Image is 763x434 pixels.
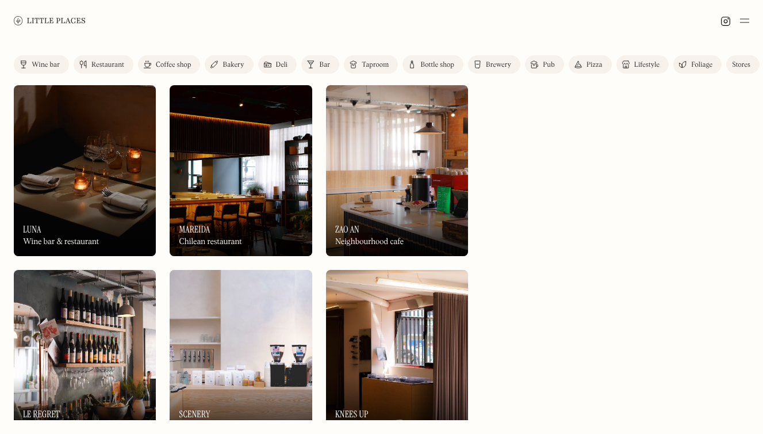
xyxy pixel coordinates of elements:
[138,55,200,74] a: Coffee shop
[156,62,191,68] div: Coffee shop
[525,55,564,74] a: Pub
[586,62,603,68] div: Pizza
[420,62,454,68] div: Bottle shop
[326,85,468,256] a: Zao AnZao AnZao AnNeighbourhood cafe
[691,62,712,68] div: Foliage
[179,237,241,247] div: Chilean restaurant
[616,55,669,74] a: Lifestyle
[205,55,253,74] a: Bakery
[23,224,41,235] h3: Luna
[32,62,60,68] div: Wine bar
[276,62,288,68] div: Deli
[258,55,297,74] a: Deli
[179,224,210,235] h3: Mareida
[223,62,244,68] div: Bakery
[326,85,468,256] img: Zao An
[23,409,60,420] h3: Le Regret
[14,85,156,256] img: Luna
[726,55,760,74] a: Stores
[74,55,133,74] a: Restaurant
[362,62,389,68] div: Taproom
[23,237,99,247] div: Wine bar & restaurant
[468,55,520,74] a: Brewery
[569,55,612,74] a: Pizza
[301,55,339,74] a: Bar
[486,62,511,68] div: Brewery
[335,237,404,247] div: Neighbourhood cafe
[673,55,722,74] a: Foliage
[335,224,359,235] h3: Zao An
[14,55,69,74] a: Wine bar
[170,85,312,256] a: MareidaMareidaMareidaChilean restaurant
[634,62,660,68] div: Lifestyle
[344,55,398,74] a: Taproom
[732,62,750,68] div: Stores
[543,62,555,68] div: Pub
[179,409,210,420] h3: Scenery
[170,85,312,256] img: Mareida
[319,62,330,68] div: Bar
[91,62,124,68] div: Restaurant
[14,85,156,256] a: LunaLunaLunaWine bar & restaurant
[335,409,369,420] h3: Knees Up
[402,55,463,74] a: Bottle shop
